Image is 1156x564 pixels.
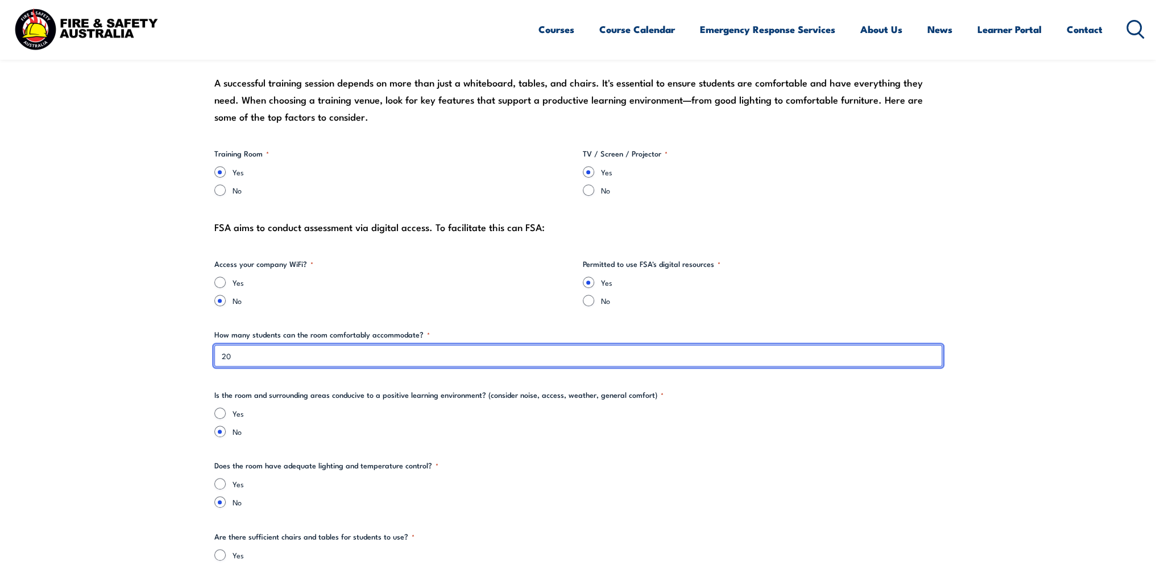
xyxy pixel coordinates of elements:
[214,531,415,542] legend: Are there sufficient chairs and tables for students to use?
[214,460,438,471] legend: Does the room have adequate lighting and temperature control?
[233,295,574,306] label: No
[233,478,942,489] label: Yes
[601,277,942,288] label: Yes
[214,389,664,401] legend: Is the room and surrounding areas conducive to a positive learning environment? (consider noise, ...
[860,14,902,44] a: About Us
[214,329,942,340] label: How many students can the room comfortably accommodate?
[927,14,952,44] a: News
[233,277,574,288] label: Yes
[1067,14,1103,44] a: Contact
[601,295,942,306] label: No
[233,407,942,419] label: Yes
[233,184,574,196] label: No
[233,496,942,508] label: No
[700,14,835,44] a: Emergency Response Services
[583,258,720,270] legend: Permitted to use FSA's digital resources
[233,166,574,178] label: Yes
[583,148,668,159] legend: TV / Screen / Projector
[233,426,942,437] label: No
[538,14,574,44] a: Courses
[601,184,942,196] label: No
[214,258,313,270] legend: Access your company WiFi?
[601,166,942,178] label: Yes
[977,14,1042,44] a: Learner Portal
[233,549,942,561] label: Yes
[599,14,675,44] a: Course Calendar
[214,74,942,125] div: A successful training session depends on more than just a whiteboard, tables, and chairs. It's es...
[214,148,269,159] legend: Training Room
[214,219,942,236] div: FSA aims to conduct assessment via digital access. To facilitate this can FSA:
